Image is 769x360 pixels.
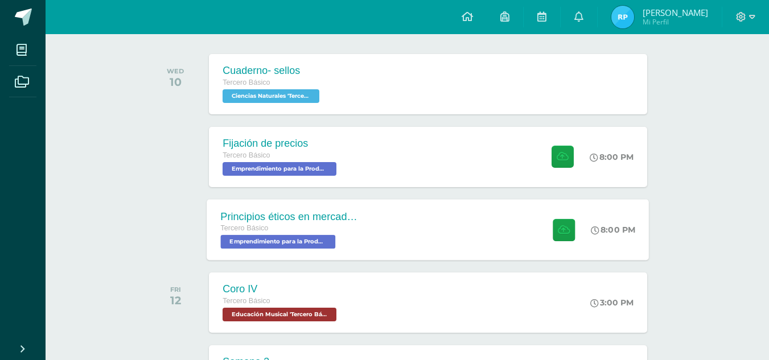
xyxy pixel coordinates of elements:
[170,293,181,307] div: 12
[643,17,708,27] span: Mi Perfil
[223,297,270,305] span: Tercero Básico
[223,65,322,77] div: Cuaderno- sellos
[221,224,269,232] span: Tercero Básico
[167,75,184,89] div: 10
[223,308,336,321] span: Educación Musical 'Tercero Básico A'
[643,7,708,18] span: [PERSON_NAME]
[221,210,359,222] div: Principios éticos en mercadotecnia y publicidad
[170,285,181,293] div: FRI
[591,225,636,235] div: 8:00 PM
[590,152,634,162] div: 8:00 PM
[223,89,319,103] span: Ciencias Naturales 'Tercero Básico A'
[221,235,336,249] span: Emprendimiento para la Productividad 'Tercero Básico A'
[611,6,634,28] img: 8852d793298ce42c45ad4d363d235675.png
[223,151,270,159] span: Tercero Básico
[223,78,270,86] span: Tercero Básico
[223,138,339,150] div: Fijación de precios
[167,67,184,75] div: WED
[590,297,634,308] div: 3:00 PM
[223,162,336,176] span: Emprendimiento para la Productividad 'Tercero Básico A'
[223,283,339,295] div: Coro IV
